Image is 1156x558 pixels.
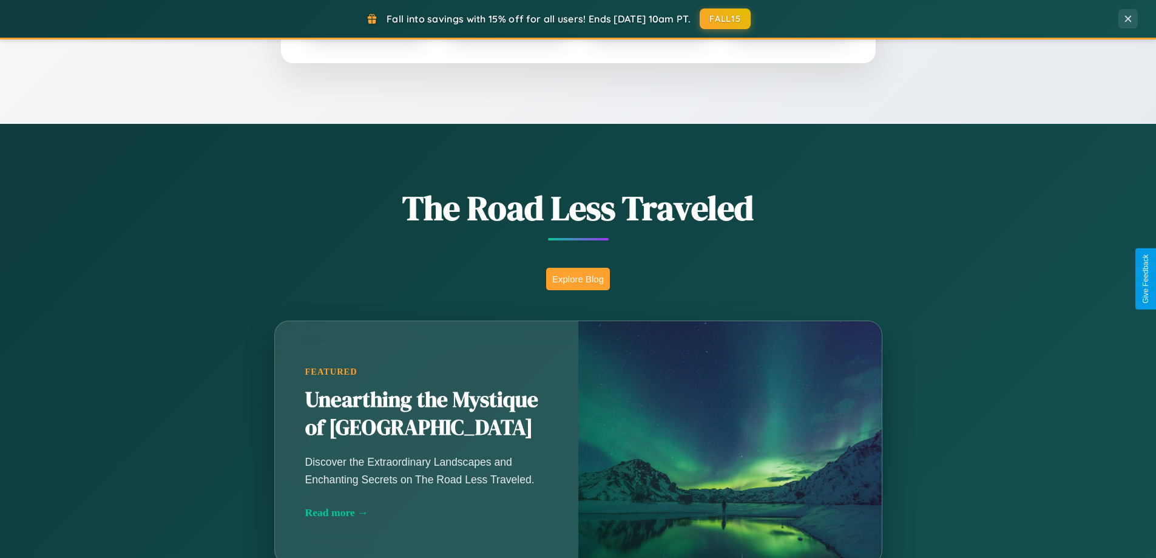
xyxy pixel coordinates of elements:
div: Read more → [305,506,548,519]
p: Discover the Extraordinary Landscapes and Enchanting Secrets on The Road Less Traveled. [305,454,548,488]
div: Featured [305,367,548,377]
button: Explore Blog [546,268,610,290]
div: Give Feedback [1141,254,1150,304]
button: FALL15 [700,9,751,29]
h1: The Road Less Traveled [214,185,942,231]
span: Fall into savings with 15% off for all users! Ends [DATE] 10am PT. [387,13,691,25]
h2: Unearthing the Mystique of [GEOGRAPHIC_DATA] [305,386,548,442]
